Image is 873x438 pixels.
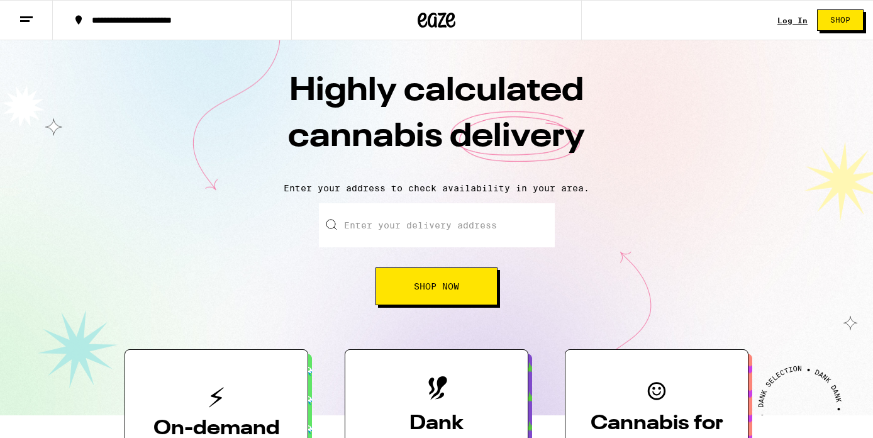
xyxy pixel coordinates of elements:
[817,9,864,31] button: Shop
[808,9,873,31] a: Shop
[216,69,657,173] h1: Highly calculated cannabis delivery
[13,183,860,193] p: Enter your address to check availability in your area.
[319,203,555,247] input: Enter your delivery address
[414,282,459,291] span: Shop Now
[830,16,850,24] span: Shop
[375,267,498,305] button: Shop Now
[777,16,808,25] a: Log In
